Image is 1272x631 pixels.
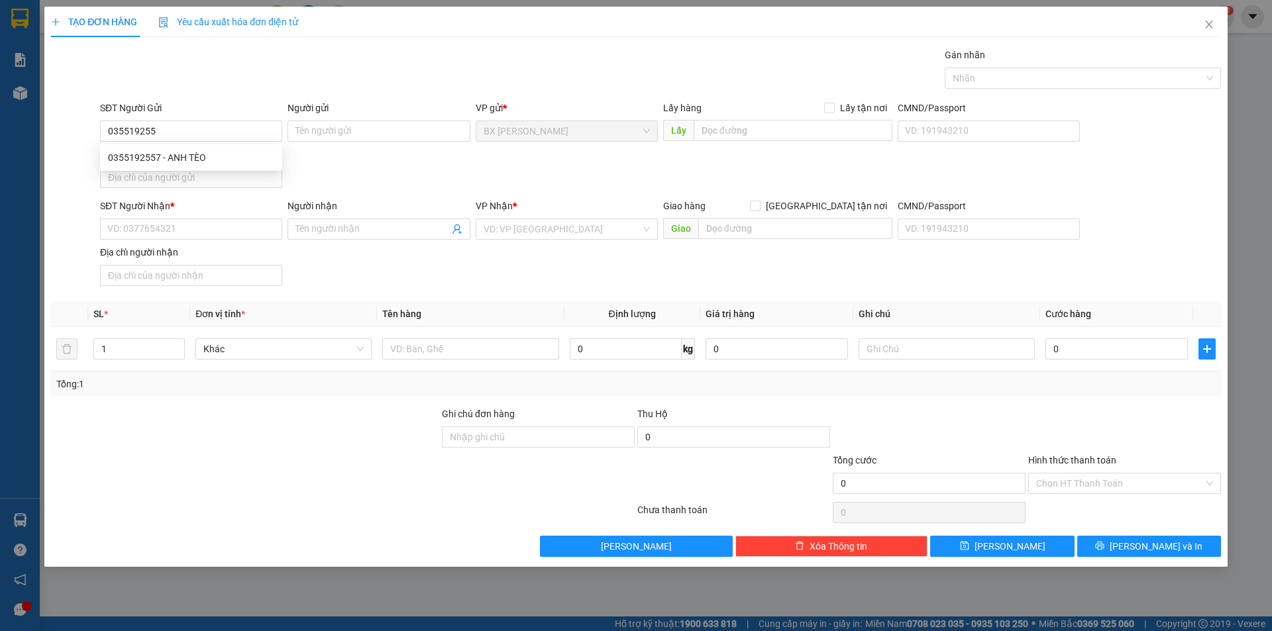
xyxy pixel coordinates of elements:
[288,199,470,213] div: Người nhận
[853,301,1040,327] th: Ghi chú
[1199,344,1215,354] span: plus
[51,17,60,26] span: plus
[930,536,1074,557] button: save[PERSON_NAME]
[609,309,656,319] span: Định lượng
[694,120,892,141] input: Dọc đường
[158,17,298,27] span: Yêu cầu xuất hóa đơn điện tử
[795,541,804,552] span: delete
[682,338,695,360] span: kg
[100,245,282,260] div: Địa chỉ người nhận
[761,199,892,213] span: [GEOGRAPHIC_DATA] tận nơi
[51,17,137,27] span: TẠO ĐƠN HÀNG
[484,121,650,141] span: BX Cao Lãnh
[663,103,702,113] span: Lấy hàng
[382,309,421,319] span: Tên hàng
[1110,539,1202,554] span: [PERSON_NAME] và In
[158,17,169,28] img: icon
[898,199,1080,213] div: CMND/Passport
[706,338,848,360] input: 0
[898,101,1080,115] div: CMND/Passport
[1077,536,1221,557] button: printer[PERSON_NAME] và In
[859,338,1035,360] input: Ghi Chú
[288,101,470,115] div: Người gửi
[382,338,558,360] input: VD: Bàn, Ghế
[476,201,513,211] span: VP Nhận
[56,338,78,360] button: delete
[100,147,282,168] div: 0355192557 - ANH TÈO
[442,409,515,419] label: Ghi chú đơn hàng
[706,309,755,319] span: Giá trị hàng
[476,101,658,115] div: VP gửi
[1191,7,1228,44] button: Close
[735,536,928,557] button: deleteXóa Thông tin
[698,218,892,239] input: Dọc đường
[601,539,672,554] span: [PERSON_NAME]
[1045,309,1091,319] span: Cước hàng
[108,150,274,165] div: 0355192557 - ANH TÈO
[810,539,867,554] span: Xóa Thông tin
[636,503,831,526] div: Chưa thanh toán
[203,339,364,359] span: Khác
[452,224,462,234] span: user-add
[56,377,491,391] div: Tổng: 1
[945,50,985,60] label: Gán nhãn
[663,201,706,211] span: Giao hàng
[1095,541,1104,552] span: printer
[637,409,668,419] span: Thu Hộ
[442,426,635,448] input: Ghi chú đơn hàng
[540,536,733,557] button: [PERSON_NAME]
[195,309,245,319] span: Đơn vị tính
[663,120,694,141] span: Lấy
[100,265,282,286] input: Địa chỉ của người nhận
[975,539,1045,554] span: [PERSON_NAME]
[1198,338,1216,360] button: plus
[663,218,698,239] span: Giao
[833,455,876,465] span: Tổng cước
[100,167,282,188] input: Địa chỉ của người gửi
[835,101,892,115] span: Lấy tận nơi
[960,541,969,552] span: save
[1028,455,1116,465] label: Hình thức thanh toán
[100,199,282,213] div: SĐT Người Nhận
[93,309,104,319] span: SL
[100,101,282,115] div: SĐT Người Gửi
[1204,19,1214,30] span: close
